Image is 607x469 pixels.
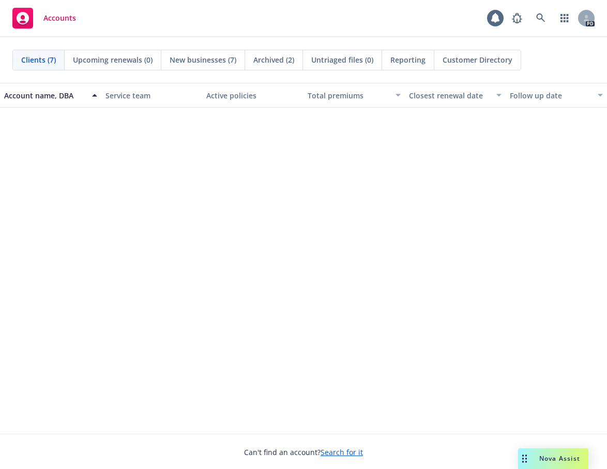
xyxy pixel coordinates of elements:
span: New businesses (7) [170,54,236,65]
div: Drag to move [518,448,531,469]
span: Reporting [390,54,426,65]
div: Follow up date [510,90,591,101]
button: Total premiums [303,83,405,108]
div: Active policies [206,90,299,101]
a: Search for it [321,447,363,457]
button: Closest renewal date [405,83,506,108]
a: Search [530,8,551,28]
span: Customer Directory [443,54,512,65]
a: Report a Bug [507,8,527,28]
span: Can't find an account? [244,447,363,458]
div: Service team [105,90,199,101]
span: Accounts [43,14,76,22]
button: Nova Assist [518,448,588,469]
span: Nova Assist [539,454,580,463]
span: Upcoming renewals (0) [73,54,153,65]
div: Account name, DBA [4,90,86,101]
div: Closest renewal date [409,90,491,101]
div: Total premiums [308,90,389,101]
span: Clients (7) [21,54,56,65]
a: Accounts [8,4,80,33]
a: Switch app [554,8,575,28]
span: Archived (2) [253,54,294,65]
span: Untriaged files (0) [311,54,373,65]
button: Active policies [202,83,303,108]
button: Service team [101,83,203,108]
button: Follow up date [506,83,607,108]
